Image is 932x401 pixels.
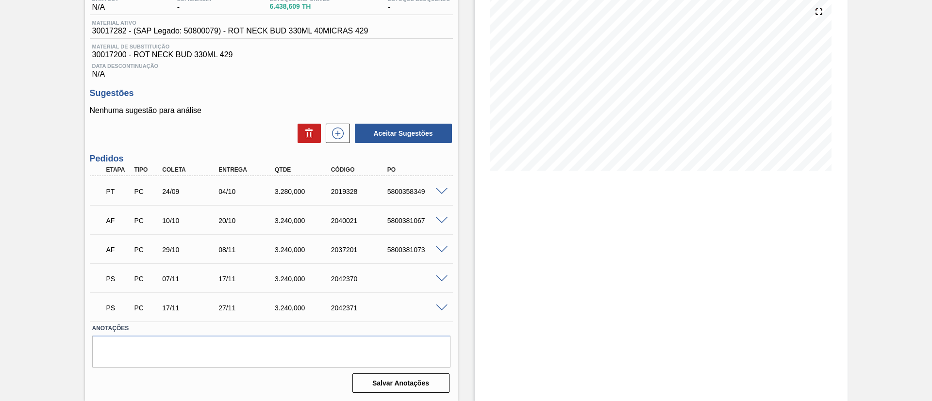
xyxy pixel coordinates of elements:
div: 17/11/2025 [160,304,223,312]
div: 3.240,000 [272,217,335,225]
div: Aceitar Sugestões [350,123,453,144]
div: Pedido de Compra [132,188,161,195]
label: Anotações [92,321,450,336]
div: Entrega [216,166,279,173]
span: Material de Substituição [92,44,450,49]
div: Qtde [272,166,335,173]
p: PT [106,188,131,195]
div: 3.240,000 [272,246,335,254]
div: Etapa [104,166,133,173]
p: Nenhuma sugestão para análise [90,106,453,115]
h3: Pedidos [90,154,453,164]
p: PS [106,275,131,283]
div: 10/10/2025 [160,217,223,225]
div: 5800381067 [385,217,448,225]
div: Aguardando Faturamento [104,210,133,231]
div: Excluir Sugestões [293,124,321,143]
button: Aceitar Sugestões [355,124,452,143]
div: Pedido de Compra [132,246,161,254]
p: AF [106,246,131,254]
div: Pedido em Trânsito [104,181,133,202]
span: Material ativo [92,20,368,26]
div: 2042370 [329,275,392,283]
div: 20/10/2025 [216,217,279,225]
div: Pedido de Compra [132,217,161,225]
div: 2040021 [329,217,392,225]
div: Aguardando Faturamento [104,239,133,260]
span: Data Descontinuação [92,63,450,69]
div: 08/11/2025 [216,246,279,254]
div: 3.240,000 [272,304,335,312]
div: 3.280,000 [272,188,335,195]
div: Pedido de Compra [132,304,161,312]
p: AF [106,217,131,225]
div: 27/11/2025 [216,304,279,312]
button: Salvar Anotações [352,373,449,393]
div: N/A [90,59,453,79]
div: Coleta [160,166,223,173]
div: Tipo [132,166,161,173]
div: 5800358349 [385,188,448,195]
div: Nova sugestão [321,124,350,143]
p: PS [106,304,131,312]
div: 24/09/2025 [160,188,223,195]
div: Pedido de Compra [132,275,161,283]
div: Aguardando PC SAP [104,297,133,319]
div: PO [385,166,448,173]
div: 2019328 [329,188,392,195]
div: 29/10/2025 [160,246,223,254]
div: 3.240,000 [272,275,335,283]
span: 6.438,609 TH [270,3,330,10]
div: 17/11/2025 [216,275,279,283]
div: 04/10/2025 [216,188,279,195]
div: Código [329,166,392,173]
h3: Sugestões [90,88,453,98]
div: 2037201 [329,246,392,254]
div: 5800381073 [385,246,448,254]
div: 2042371 [329,304,392,312]
span: 30017200 - ROT NECK BUD 330ML 429 [92,50,450,59]
div: 07/11/2025 [160,275,223,283]
div: Aguardando PC SAP [104,268,133,289]
span: 30017282 - (SAP Legado: 50800079) - ROT NECK BUD 330ML 40MICRAS 429 [92,27,368,35]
